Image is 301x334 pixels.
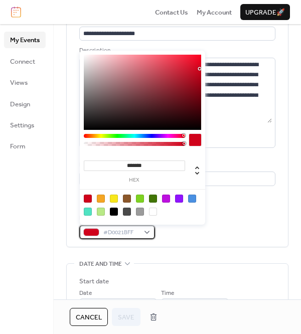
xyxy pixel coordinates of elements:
div: #9013FE [175,195,183,203]
a: Views [4,74,46,90]
span: Date [79,288,92,298]
div: #D0021B [84,195,92,203]
div: #BD10E0 [162,195,170,203]
div: #7ED321 [136,195,144,203]
div: #417505 [149,195,157,203]
a: Settings [4,117,46,133]
button: Upgrade🚀 [240,4,290,20]
div: #B8E986 [97,208,105,216]
button: Cancel [70,308,108,326]
div: #FFFFFF [149,208,157,216]
span: Cancel [76,312,102,322]
label: hex [84,178,185,183]
div: Title [79,15,273,25]
a: Contact Us [155,7,188,17]
span: Date and time [79,259,122,269]
a: My Account [197,7,232,17]
span: Form [10,141,26,151]
span: #D0021BFF [103,228,139,238]
img: logo [11,7,21,18]
a: Design [4,96,46,112]
a: My Events [4,32,46,48]
div: #F5A623 [97,195,105,203]
div: #4A90E2 [188,195,196,203]
div: #4A4A4A [123,208,131,216]
a: Connect [4,53,46,69]
div: #8B572A [123,195,131,203]
span: Connect [10,57,35,67]
span: My Events [10,35,40,45]
span: Design [10,99,30,109]
span: Views [10,78,28,88]
div: #9B9B9B [136,208,144,216]
div: Description [79,46,273,56]
div: #50E3C2 [84,208,92,216]
div: #F8E71C [110,195,118,203]
span: Contact Us [155,8,188,18]
div: Start date [79,276,109,286]
div: #000000 [110,208,118,216]
a: Form [4,138,46,154]
span: Settings [10,120,34,130]
span: My Account [197,8,232,18]
span: Upgrade 🚀 [245,8,285,18]
span: Time [161,288,174,298]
